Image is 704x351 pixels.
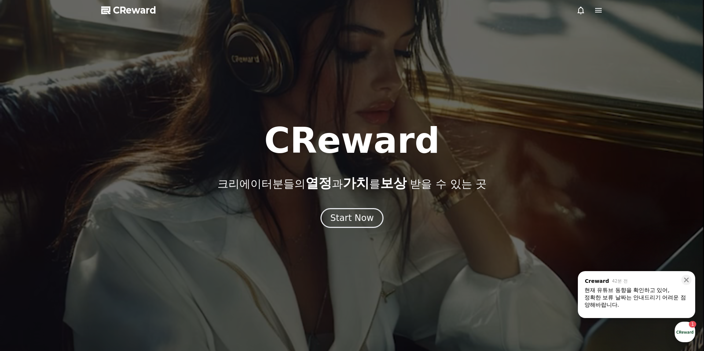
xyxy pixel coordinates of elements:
[343,175,369,191] span: 가치
[330,212,374,224] div: Start Now
[320,208,384,228] button: Start Now
[305,175,332,191] span: 열정
[320,215,384,222] a: Start Now
[101,4,156,16] a: CReward
[380,175,407,191] span: 보상
[217,176,487,191] p: 크리에이터분들의 과 를 받을 수 있는 곳
[264,123,440,158] h1: CReward
[113,4,156,16] span: CReward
